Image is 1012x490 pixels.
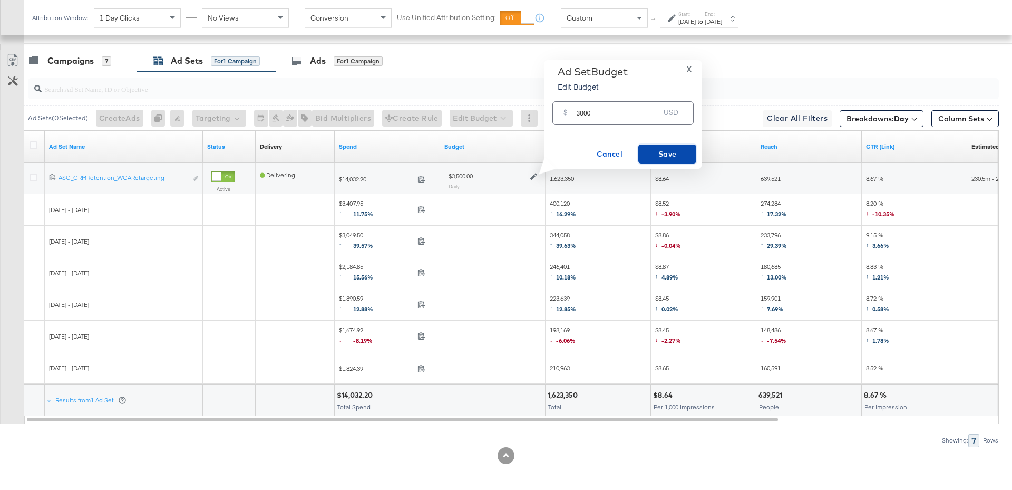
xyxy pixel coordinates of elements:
div: 0 [151,110,170,127]
div: 639,521 [758,390,785,400]
span: ↓ [655,209,661,217]
span: $14,032.20 [339,175,413,183]
span: 15.56% [353,273,381,281]
span: ↑ [866,304,872,312]
span: $3,407.95 [339,199,413,221]
a: Shows the current state of your Ad Set. [207,142,251,151]
span: Conversion [310,13,348,23]
span: 233,796 [761,231,787,253]
span: Save [643,148,692,161]
span: 1 Day Clicks [100,13,140,23]
div: $14,032.20 [337,390,376,400]
span: ↑ [866,272,872,280]
span: ↑ [550,241,556,248]
span: 3.66% [872,242,889,249]
span: [DATE] - [DATE] [49,269,89,277]
span: Breakdowns: [846,113,909,124]
div: [DATE] [705,17,722,26]
div: Results from1 Ad Set [47,385,129,416]
span: 210,963 [550,364,570,372]
span: -8.19% [353,337,381,344]
span: 8.67 % [866,326,889,348]
span: 16.29% [556,210,576,218]
span: Per Impression [864,403,907,411]
span: ↓ [866,209,872,217]
span: X [686,62,692,76]
span: ↑ [761,272,767,280]
div: Rows [982,437,999,444]
span: ↑ [550,272,556,280]
div: Campaigns [47,55,94,67]
span: $8.86 [655,231,681,253]
span: -6.06% [556,337,576,344]
span: 1.21% [872,273,889,281]
span: $8.87 [655,263,678,284]
span: Total Spend [337,403,371,411]
div: Delivery [260,142,282,151]
span: $8.52 [655,199,681,221]
span: -10.35% [872,210,895,218]
span: ↑ [339,272,353,280]
button: Cancel [580,145,638,164]
span: [DATE] - [DATE] [49,364,89,372]
button: Column Sets [931,110,999,127]
span: 13.00% [767,273,787,281]
span: 39.57% [353,242,381,249]
span: 400,120 [550,199,576,221]
span: ↑ [550,209,556,217]
span: 0.02% [661,305,678,313]
input: Search Ad Set Name, ID or Objective [42,74,910,95]
span: ↑ [339,241,353,248]
a: The average cost you've paid to have 1,000 impressions of your ad. [655,142,752,151]
span: $8.45 [655,294,678,316]
div: $3,500.00 [449,172,473,180]
span: 8.72 % [866,294,889,316]
span: 246,401 [550,263,576,284]
span: ↓ [761,335,767,343]
a: The number of clicks received on a link in your ad divided by the number of impressions. [866,142,963,151]
span: 8.67 % [866,175,883,182]
div: 8.67 % [864,390,890,400]
div: 7 [968,434,979,447]
span: ↑ [866,335,872,343]
span: 0.58% [872,305,889,313]
span: -2.27% [661,337,681,344]
span: ↑ [866,241,872,248]
span: [DATE] - [DATE] [49,237,89,245]
input: Enter your budget [576,98,659,120]
span: ↓ [655,335,661,343]
label: Use Unified Attribution Setting: [397,13,496,23]
span: $8.64 [655,175,669,182]
span: 8.20 % [866,199,895,221]
a: The number of people your ad was served to. [761,142,858,151]
span: 29.39% [767,242,787,249]
span: People [759,403,779,411]
span: [DATE] - [DATE] [49,301,89,309]
span: 10.18% [556,273,576,281]
span: 17.32% [767,210,787,218]
button: Save [638,145,696,164]
span: 7.69% [767,305,784,313]
span: 1.78% [872,337,889,344]
a: ASC_CRMRetention_WCARetargeting [59,174,187,185]
span: -7.54% [767,337,786,344]
span: ↑ [655,272,661,280]
span: $8.45 [655,326,681,348]
div: ASC_CRMRetention_WCARetargeting [59,174,187,182]
a: Reflects the ability of your Ad Set to achieve delivery based on ad states, schedule and budget. [260,142,282,151]
span: [DATE] - [DATE] [49,332,89,340]
div: [DATE] [678,17,696,26]
span: No Views [208,13,239,23]
span: Custom [567,13,592,23]
span: -0.04% [661,242,681,249]
a: Shows the current budget of Ad Set. [444,142,541,151]
div: Ad Sets ( 0 Selected) [28,113,88,123]
span: $8.65 [655,364,669,372]
span: ↑ [649,18,659,22]
button: Breakdowns:Day [840,110,923,127]
label: End: [705,11,722,17]
span: [DATE] - [DATE] [49,206,89,214]
strong: to [696,17,705,25]
p: Edit Budget [558,81,627,92]
label: Active [211,186,235,193]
